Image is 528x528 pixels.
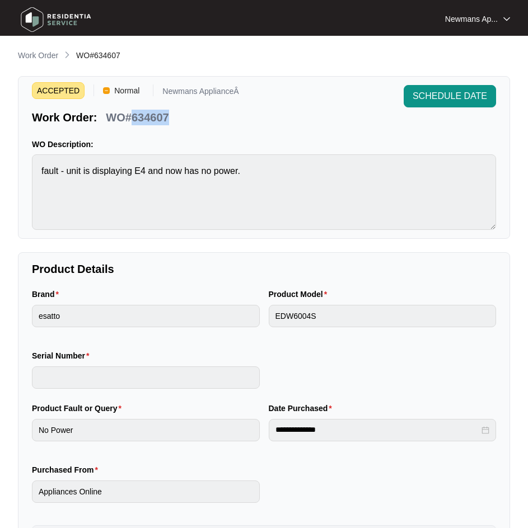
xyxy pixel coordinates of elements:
[106,110,169,125] p: WO#634607
[32,419,260,441] input: Product Fault or Query
[103,87,110,94] img: Vercel Logo
[404,85,496,107] button: SCHEDULE DATE
[32,289,63,300] label: Brand
[32,464,102,475] label: Purchased From
[76,51,120,60] span: WO#634607
[503,16,510,22] img: dropdown arrow
[413,89,487,103] span: SCHEDULE DATE
[445,13,498,25] p: Newmans Ap...
[63,50,72,59] img: chevron-right
[269,403,337,414] label: Date Purchased
[269,305,497,327] input: Product Model
[18,50,58,61] p: Work Order
[32,139,496,150] p: WO Description:
[32,82,85,99] span: ACCEPTED
[269,289,332,300] label: Product Model
[16,50,60,62] a: Work Order
[32,305,260,327] input: Brand
[275,424,480,436] input: Date Purchased
[32,403,126,414] label: Product Fault or Query
[32,261,496,277] p: Product Details
[32,366,260,389] input: Serial Number
[162,87,239,99] p: Newmans ApplianceÂ
[17,3,95,36] img: residentia service logo
[32,154,496,230] textarea: fault - unit is displaying E4 and now has no power.
[32,110,97,125] p: Work Order:
[32,350,94,361] label: Serial Number
[110,82,144,99] span: Normal
[32,480,260,503] input: Purchased From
